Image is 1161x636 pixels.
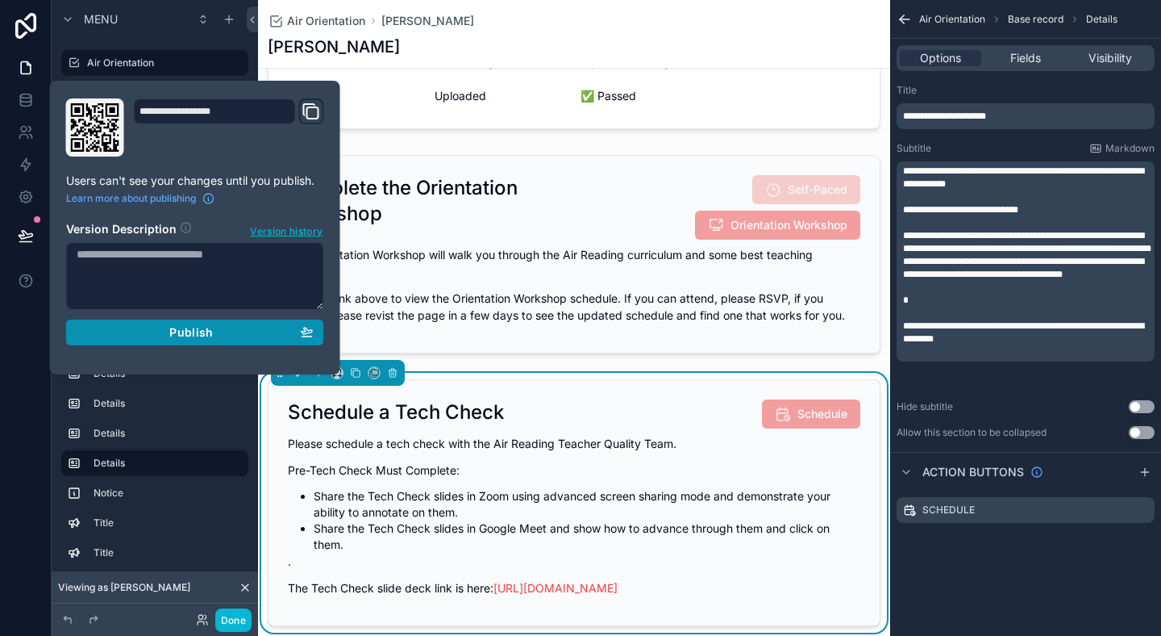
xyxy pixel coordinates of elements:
button: Done [215,609,252,632]
a: Markdown [1089,142,1155,155]
a: Air Orientation [268,13,365,29]
span: Menu [84,11,118,27]
span: Markdown [1105,142,1155,155]
button: Version history [249,221,323,239]
h2: Version Description [66,221,177,239]
span: Viewing as [PERSON_NAME] [58,581,190,594]
label: Title [897,84,917,97]
span: Base record [1008,13,1063,26]
label: Title [94,517,242,529]
p: Users can't see your changes until you publish. [66,173,324,189]
p: Please schedule a tech check with the Air Reading Teacher Quality Team. [288,435,860,452]
label: Details [94,427,242,440]
h2: Schedule a Tech Check [288,400,504,425]
a: [URL][DOMAIN_NAME] [493,581,618,595]
span: Air Orientation [919,13,985,26]
span: Version history [250,222,322,238]
a: Learn more about publishing [66,192,215,205]
p: . [288,553,860,570]
label: Schedule [922,504,975,517]
label: Hide subtitle [897,400,953,413]
p: Pre-Tech Check Must Complete: [288,462,860,479]
p: The Tech Check slide deck link is here: [288,580,860,596]
div: scrollable content [897,103,1155,129]
button: Publish [66,320,324,345]
a: [PERSON_NAME] [381,13,474,29]
div: Domain and Custom Link [134,98,324,157]
label: Air Orientation [87,56,239,69]
h1: [PERSON_NAME] [268,36,400,58]
span: Details [1086,13,1117,26]
span: Visibility [1088,50,1132,66]
label: Notice [94,487,242,500]
label: Details [94,397,242,410]
span: Learn more about publishing [66,192,196,205]
li: Share the Tech Check slides in Zoom using advanced screen sharing mode and demonstrate your abili... [314,488,860,521]
a: Air Orientation [61,50,248,76]
label: Title [94,546,242,559]
div: scrollable content [52,324,258,578]
label: Subtitle [897,142,931,155]
span: Fields [1010,50,1041,66]
label: Allow this section to be collapsed [897,426,1047,439]
span: Action buttons [922,464,1024,480]
span: Options [920,50,961,66]
span: Air Orientation [287,13,365,29]
label: Details [94,457,235,470]
li: Share the Tech Check slides in Google Meet and show how to advance through them and click on them. [314,521,860,553]
div: scrollable content [897,161,1155,362]
span: Publish [169,325,213,340]
a: Create a Teacher Demo [81,79,248,105]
